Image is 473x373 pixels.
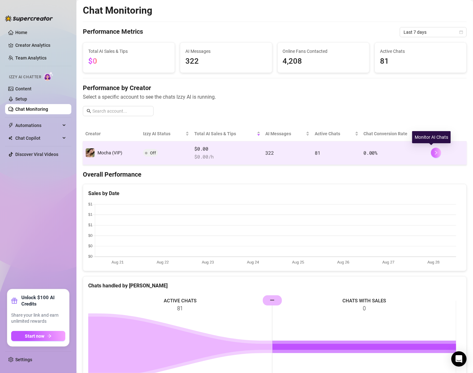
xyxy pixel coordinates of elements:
[9,74,41,80] span: Izzy AI Chatter
[87,109,91,113] span: search
[15,152,58,157] a: Discover Viral Videos
[88,48,169,55] span: Total AI Sales & Tips
[283,48,364,55] span: Online Fans Contacted
[11,298,18,304] span: gift
[15,55,47,60] a: Team Analytics
[88,282,461,290] div: Chats handled by [PERSON_NAME]
[412,131,451,143] div: Monitor AI Chats
[8,123,13,128] span: thunderbolt
[11,331,65,341] button: Start nowarrow-right
[92,108,150,115] input: Search account...
[283,55,364,67] span: 4,208
[143,130,184,137] span: Izzy AI Status
[315,150,320,156] span: 81
[83,83,467,92] h4: Performance by Creator
[361,126,428,141] th: Chat Conversion Rate
[140,126,192,141] th: Izzy AI Status
[8,136,12,140] img: Chat Copilot
[15,120,61,130] span: Automations
[266,130,305,137] span: AI Messages
[83,170,467,179] h4: Overall Performance
[15,357,32,362] a: Settings
[15,86,32,91] a: Content
[15,133,61,143] span: Chat Copilot
[86,148,95,157] img: Mocha (VIP)
[11,312,65,325] span: Share your link and earn unlimited rewards
[434,151,438,155] span: right
[364,150,378,156] span: 0.00 %
[88,189,461,197] div: Sales by Date
[380,55,461,67] span: 81
[21,294,65,307] strong: Unlock $100 AI Credits
[83,93,467,101] span: Select a specific account to see the chats Izzy AI is running.
[185,55,267,67] span: 322
[25,334,45,339] span: Start now
[47,334,52,338] span: arrow-right
[194,153,260,161] span: $ 0.00 /h
[194,145,260,153] span: $0.00
[263,126,312,141] th: AI Messages
[404,27,463,37] span: Last 7 days
[312,126,361,141] th: Active Chats
[185,48,267,55] span: AI Messages
[194,130,255,137] span: Total AI Sales & Tips
[459,30,463,34] span: calendar
[44,72,54,81] img: AI Chatter
[380,48,461,55] span: Active Chats
[97,150,122,155] span: Mocha (VIP)
[192,126,263,141] th: Total AI Sales & Tips
[315,130,353,137] span: Active Chats
[15,107,48,112] a: Chat Monitoring
[88,57,97,66] span: $0
[15,30,27,35] a: Home
[83,126,140,141] th: Creator
[15,96,27,102] a: Setup
[15,40,66,50] a: Creator Analytics
[83,4,152,17] h2: Chat Monitoring
[266,150,274,156] span: 322
[150,151,156,155] span: Off
[431,148,441,158] button: right
[5,15,53,22] img: logo-BBDzfeDw.svg
[451,351,467,367] div: Open Intercom Messenger
[83,27,143,37] h4: Performance Metrics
